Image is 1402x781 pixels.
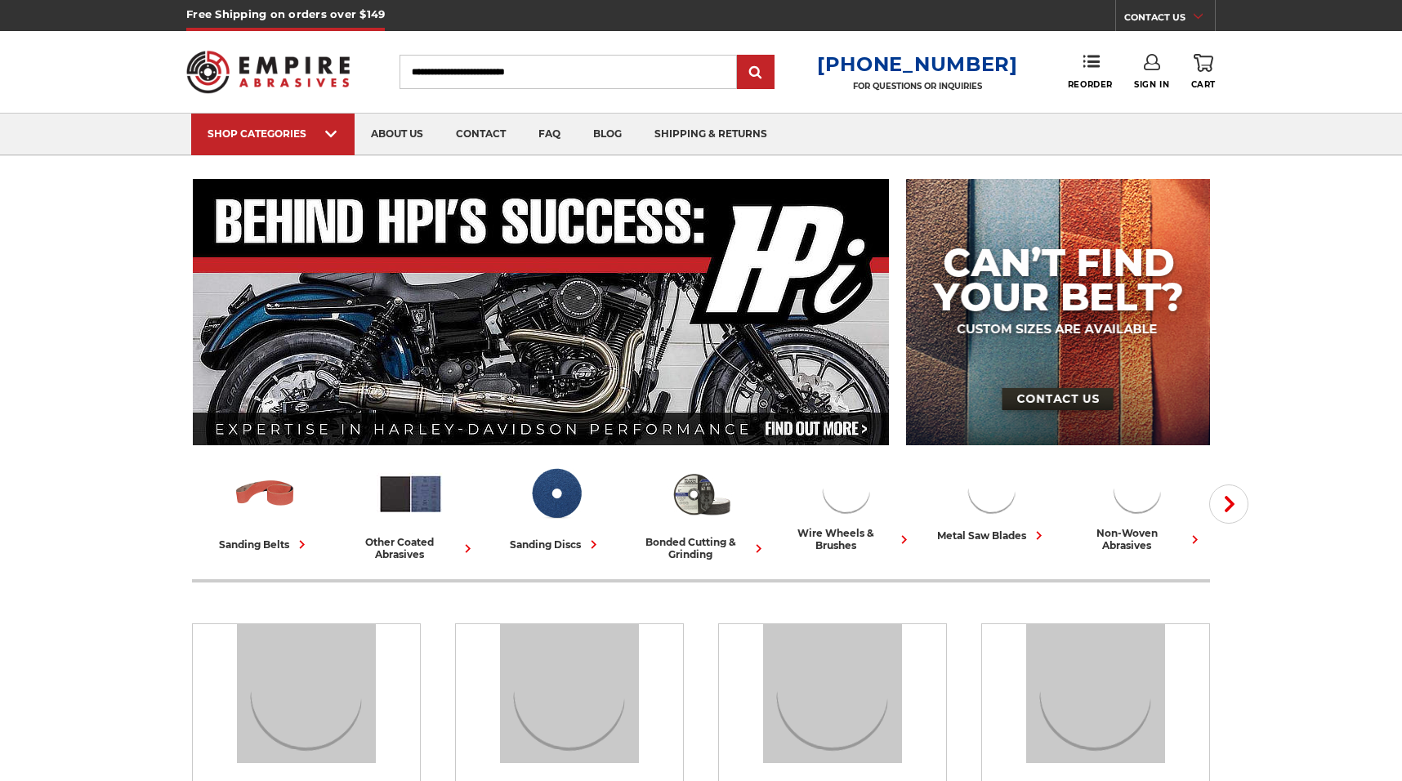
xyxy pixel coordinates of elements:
p: FOR QUESTIONS OR INQUIRIES [817,81,1018,91]
div: bonded cutting & grinding [635,536,767,560]
div: non-woven abrasives [1071,527,1203,551]
a: blog [577,114,638,155]
img: Sanding Belts [231,460,299,528]
img: Sanding Belts [237,624,376,763]
img: Bonded Cutting & Grinding [1026,624,1165,763]
img: Sanding Discs [763,624,902,763]
a: sanding discs [489,460,622,553]
a: sanding belts [199,460,331,553]
div: sanding belts [219,536,310,553]
a: faq [522,114,577,155]
img: Empire Abrasives [186,40,350,104]
a: Cart [1191,54,1216,90]
div: wire wheels & brushes [780,527,913,551]
img: Metal Saw Blades [962,460,1021,519]
a: [PHONE_NUMBER] [817,52,1018,76]
div: SHOP CATEGORIES [208,127,338,140]
div: sanding discs [510,536,602,553]
a: non-woven abrasives [1071,460,1203,551]
a: Reorder [1068,54,1113,89]
a: shipping & returns [638,114,784,155]
img: Wire Wheels & Brushes [817,460,876,519]
div: metal saw blades [937,527,1047,544]
img: Bonded Cutting & Grinding [668,460,735,528]
button: Next [1209,484,1248,524]
a: wire wheels & brushes [780,460,913,551]
div: other coated abrasives [344,536,476,560]
img: Banner for an interview featuring Horsepower Inc who makes Harley performance upgrades featured o... [193,179,890,445]
span: Sign In [1134,79,1169,90]
img: Sanding Discs [522,460,590,528]
a: about us [355,114,440,155]
a: bonded cutting & grinding [635,460,767,560]
span: Reorder [1068,79,1113,90]
img: promo banner for custom belts. [906,179,1210,445]
img: Other Coated Abrasives [500,624,639,763]
img: Other Coated Abrasives [377,460,444,528]
a: CONTACT US [1124,8,1215,31]
a: contact [440,114,522,155]
a: metal saw blades [926,460,1058,544]
a: other coated abrasives [344,460,476,560]
img: Non-woven Abrasives [1108,460,1167,519]
span: Cart [1191,79,1216,90]
input: Submit [739,56,772,89]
